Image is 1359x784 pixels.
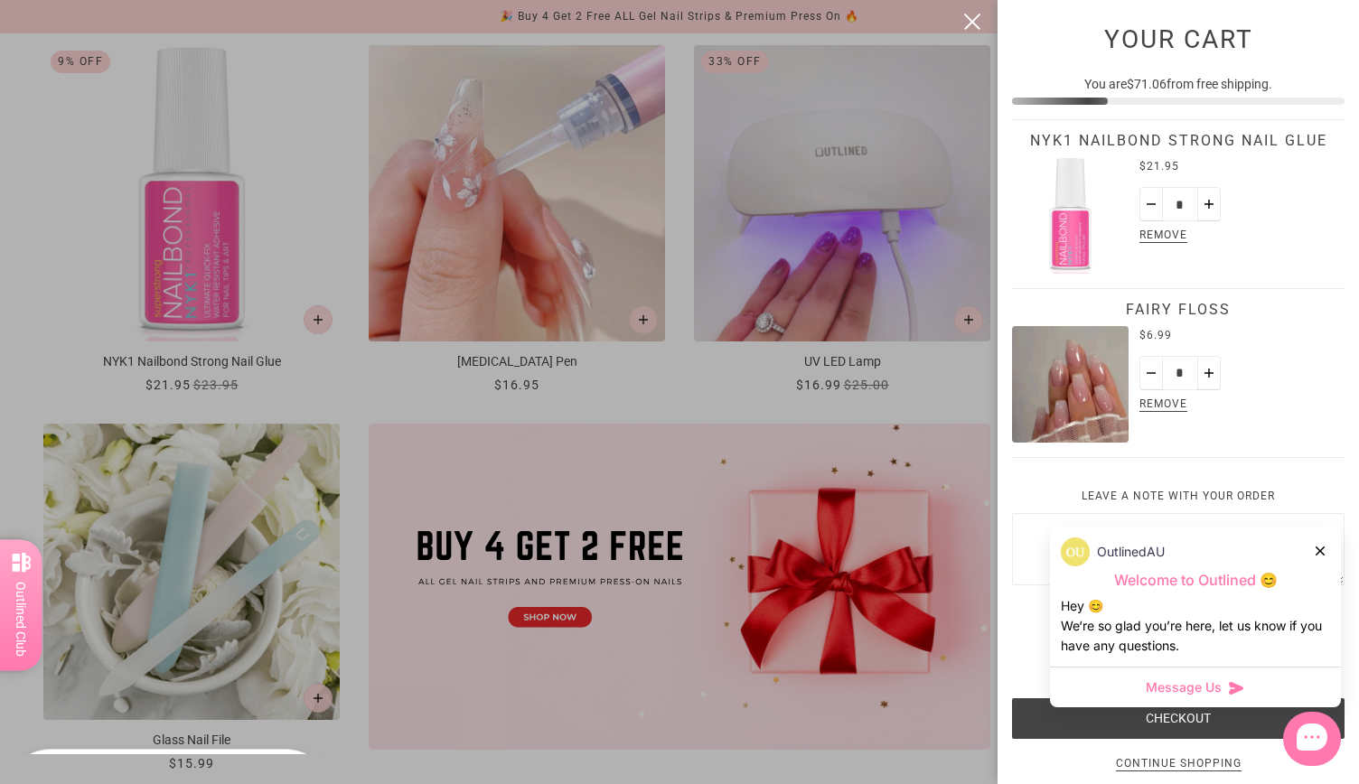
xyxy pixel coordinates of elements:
[1012,487,1345,513] label: Leave a note with your order
[1127,77,1167,91] span: $71.06
[1126,301,1231,318] a: Fairy Floss
[1116,758,1242,771] p: close
[1136,395,1191,415] span: Remove
[1012,616,1345,640] div: Total
[1012,326,1129,443] a: Fairy Floss
[1139,356,1163,390] button: Minus
[1012,157,1129,274] a: NYK1 Nailbond Strong Nail Glue
[1012,75,1345,101] div: You are from free shipping.
[961,11,983,33] button: close
[1197,356,1221,390] button: Plus
[1139,160,1179,173] span: $21.95
[1030,132,1327,149] a: NYK1 Nailbond Strong Nail Glue
[1012,698,1345,739] button: Checkout
[1139,187,1163,221] button: Minus
[1146,678,1222,696] span: Message Us
[1136,226,1191,247] span: Remove
[1139,329,1172,341] span: $6.99
[1012,326,1129,443] img: Fairy Floss - Press On Nails
[1197,187,1221,221] button: Plus
[1012,668,1345,702] div: Taxes and shipping calculated at checkout
[1061,537,1090,566] img: data:image/png;base64,iVBORw0KGgoAAAANSUhEUgAAACQAAAAkCAYAAADhAJiYAAACJklEQVR4AexUO28TQRice/mFQxI...
[1097,542,1165,562] p: OutlinedAU
[1061,571,1330,590] p: Welcome to Outlined 😊
[1012,157,1129,274] img: NYK1 Nailbond Strong Nail Glue-Accessories-Outlined
[1061,596,1330,656] div: Hey 😊 We‘re so glad you’re here, let us know if you have any questions.
[1012,23,1345,54] h2: Your Cart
